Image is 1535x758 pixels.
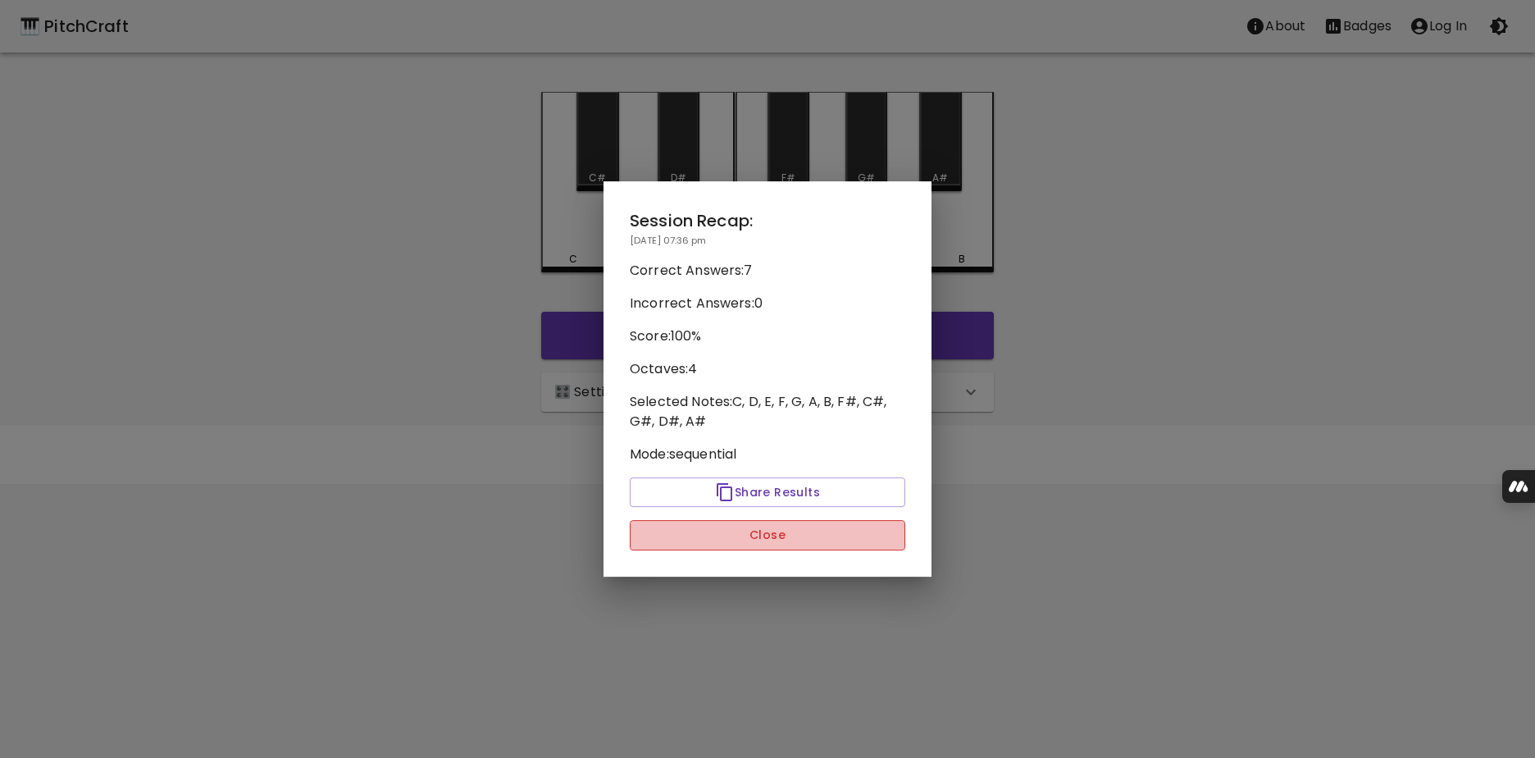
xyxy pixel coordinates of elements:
[630,520,905,550] button: Close
[630,234,905,248] p: [DATE] 07:36 pm
[630,445,905,464] p: Mode: sequential
[630,208,905,234] h2: Session Recap:
[630,477,905,508] button: Share Results
[630,294,905,313] p: Incorrect Answers: 0
[630,261,905,281] p: Correct Answers: 7
[630,392,905,432] p: Selected Notes: C, D, E, F, G, A, B, F#, C#, G#, D#, A#
[630,359,905,379] p: Octaves: 4
[630,326,905,346] p: Score: 100 %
